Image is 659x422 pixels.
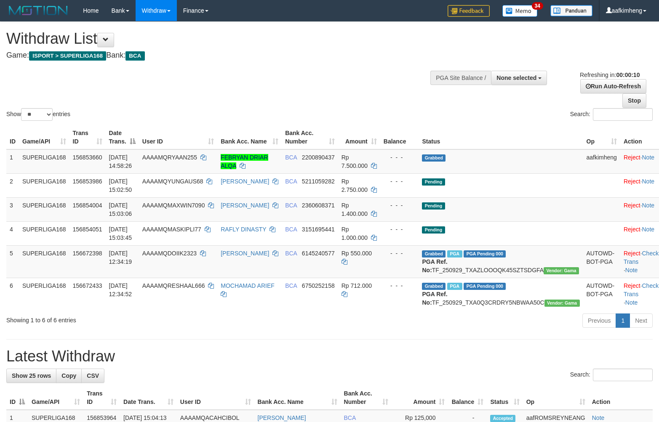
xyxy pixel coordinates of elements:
th: Date Trans.: activate to sort column ascending [120,386,177,410]
th: Bank Acc. Number: activate to sort column ascending [341,386,392,410]
h1: Latest Withdraw [6,348,653,365]
span: 156854004 [73,202,102,209]
span: Pending [422,226,445,234]
h4: Game: Bank: [6,51,431,60]
span: AAAAMQRESHAAL666 [142,282,205,289]
span: Refreshing in: [580,72,640,78]
th: Op: activate to sort column ascending [583,125,620,149]
span: [DATE] 12:34:19 [109,250,132,265]
td: TF_250929_TXA0Q3CRDRY5NBWAA50C [419,278,583,310]
td: 4 [6,221,19,245]
span: Rp 2.750.000 [342,178,368,193]
a: Previous [582,313,616,328]
td: AUTOWD-BOT-PGA [583,245,620,278]
td: 3 [6,197,19,221]
span: BCA [344,414,356,421]
span: BCA [285,154,297,161]
span: [DATE] 12:34:52 [109,282,132,297]
th: Date Trans.: activate to sort column descending [106,125,139,149]
span: BCA [285,202,297,209]
span: CSV [87,372,99,379]
span: AAAAMQYUNGAUS68 [142,178,203,185]
td: 2 [6,173,19,197]
span: Copy 6750252158 to clipboard [302,282,335,289]
span: [DATE] 14:58:26 [109,154,132,169]
a: Copy [56,369,82,383]
a: FEBRYAN DRIAR ALQA [221,154,268,169]
b: PGA Ref. No: [422,291,447,306]
span: [DATE] 15:02:50 [109,178,132,193]
a: Note [642,154,654,161]
span: Copy [61,372,76,379]
span: Copy 2360608371 to clipboard [302,202,335,209]
th: Op: activate to sort column ascending [523,386,589,410]
td: SUPERLIGA168 [19,221,69,245]
a: MOCHAMAD ARIEF [221,282,275,289]
span: BCA [285,226,297,233]
th: Game/API: activate to sort column ascending [19,125,69,149]
a: Reject [624,282,640,289]
td: 6 [6,278,19,310]
th: Bank Acc. Name: activate to sort column ascending [254,386,341,410]
th: Status [419,125,583,149]
span: Copy 3151695441 to clipboard [302,226,335,233]
td: SUPERLIGA168 [19,173,69,197]
span: Copy 2200890437 to clipboard [302,154,335,161]
a: Reject [624,154,640,161]
span: Rp 550.000 [342,250,372,257]
td: aafkimheng [583,149,620,174]
label: Search: [570,108,653,121]
span: Rp 1.000.000 [342,226,368,241]
a: RAFLY DINASTY [221,226,266,233]
a: Stop [622,93,646,108]
a: Note [625,267,638,273]
a: [PERSON_NAME] [221,250,269,257]
input: Search: [593,108,653,121]
th: ID: activate to sort column descending [6,386,28,410]
th: Amount: activate to sort column ascending [392,386,448,410]
a: Note [642,202,654,209]
th: Balance [380,125,419,149]
a: CSV [81,369,104,383]
div: - - - [384,281,416,290]
span: Grabbed [422,283,446,290]
span: [DATE] 15:03:06 [109,202,132,217]
span: Copy 6145240577 to clipboard [302,250,335,257]
span: Copy 5211059282 to clipboard [302,178,335,185]
span: AAAAMQRYAAN255 [142,154,197,161]
td: AUTOWD-BOT-PGA [583,278,620,310]
label: Show entries [6,108,70,121]
label: Search: [570,369,653,381]
td: TF_250929_TXAZLOOOQK45SZTSDGFA [419,245,583,278]
span: Marked by aafsoycanthlai [447,283,462,290]
td: 1 [6,149,19,174]
strong: 00:00:10 [616,72,640,78]
a: Reject [624,226,640,233]
a: Reject [624,250,640,257]
div: PGA Site Balance / [430,71,491,85]
img: Button%20Memo.svg [502,5,538,17]
th: Trans ID: activate to sort column ascending [69,125,106,149]
span: Grabbed [422,154,446,162]
th: Trans ID: activate to sort column ascending [83,386,120,410]
input: Search: [593,369,653,381]
a: Reject [624,178,640,185]
span: Accepted [490,415,515,422]
th: Bank Acc. Number: activate to sort column ascending [282,125,338,149]
a: Note [625,299,638,306]
span: [DATE] 15:03:45 [109,226,132,241]
div: - - - [384,225,416,234]
div: - - - [384,201,416,210]
span: Vendor URL: https://trx31.1velocity.biz [544,267,579,274]
img: MOTION_logo.png [6,4,70,17]
a: Note [642,178,654,185]
a: 1 [616,313,630,328]
span: ISPORT > SUPERLIGA168 [29,51,106,61]
span: 156853660 [73,154,102,161]
span: Pending [422,202,445,210]
span: Vendor URL: https://trx31.1velocity.biz [544,300,580,307]
a: Check Trans [624,282,659,297]
span: BCA [285,178,297,185]
span: AAAAMQMAXWIN7090 [142,202,205,209]
th: Action [589,386,653,410]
